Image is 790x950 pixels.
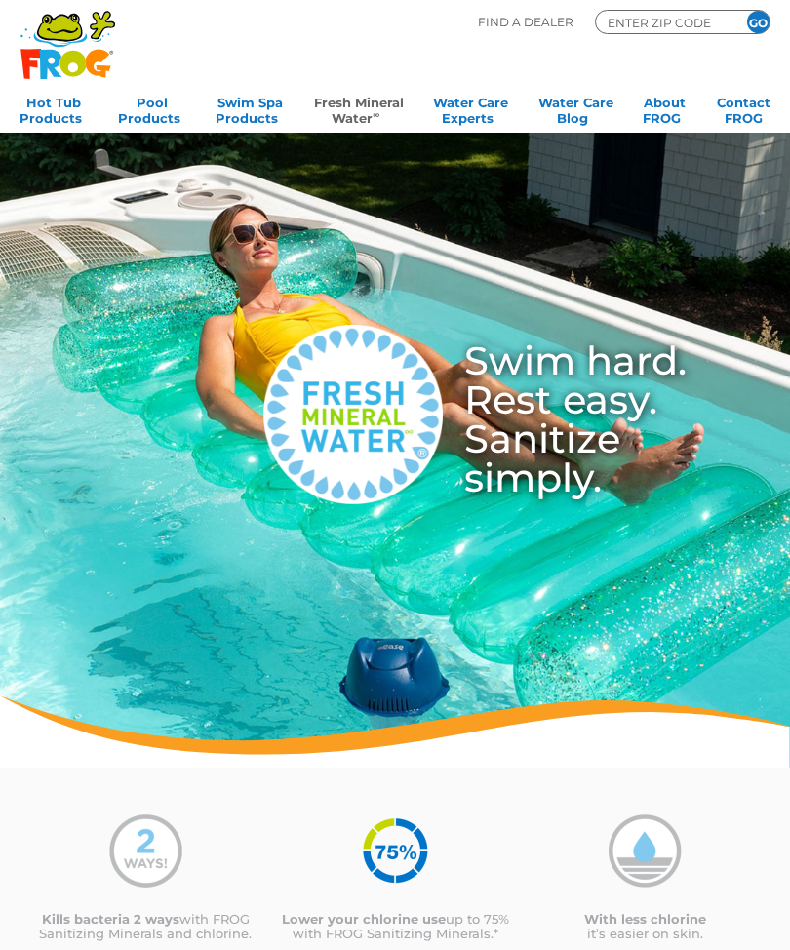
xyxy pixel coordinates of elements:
p: up to 75% with FROG Sanitizing Minerals.* [270,912,520,941]
p: with FROG Sanitizing Minerals and chlorine. [20,912,270,941]
input: Zip Code Form [606,14,723,31]
span: Kills bacteria 2 ways [42,911,179,927]
a: Hot TubProducts [20,89,88,128]
p: Find A Dealer [478,10,573,34]
a: AboutFROG [643,89,687,128]
a: Swim SpaProducts [216,89,284,128]
span: Lower your chlorine use [282,911,446,927]
p: it’s easier on skin. [520,912,770,941]
a: Fresh MineralWater∞ [314,89,404,128]
a: PoolProducts [118,89,186,128]
h3: Swim hard. Rest easy. Sanitize simply. [443,341,743,497]
a: Water CareBlog [538,89,613,128]
img: icon-atease-75percent-less [359,814,432,888]
a: ContactFROG [717,89,770,128]
img: mineral-water-less-chlorine [609,814,682,888]
sup: ∞ [373,109,379,120]
img: mineral-water-2-ways [109,814,182,888]
input: GO [747,11,770,33]
a: Water CareExperts [433,89,508,128]
span: With less chlorine [584,911,706,927]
